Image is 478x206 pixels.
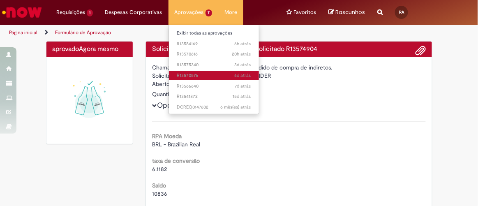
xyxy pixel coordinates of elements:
img: ServiceNow [1,4,43,21]
b: RPA Moeda [152,132,182,140]
span: 6d atrás [235,72,251,79]
h4: Solicitação de aprovação para Item solicitado R13574904 [152,46,426,53]
span: 3d atrás [235,62,251,68]
a: No momento, sua lista de rascunhos tem 0 Itens [328,8,365,16]
span: Requisições [56,8,85,16]
img: sucesso_1.gif [53,63,127,138]
b: taxa de conversão [152,157,200,164]
h4: aprovado [53,46,127,53]
time: 01/10/2025 14:34:33 [79,45,119,53]
ul: Trilhas de página [6,25,272,40]
span: 6.1182 [152,165,167,173]
span: 6h atrás [235,41,251,47]
a: Aberto R13566640 : [169,82,259,91]
label: Aberto por [152,80,180,88]
div: Quantidade 1 [152,90,426,98]
a: Aberto R13570616 : [169,50,259,59]
a: Aberto R13575340 : [169,60,259,69]
a: Aberto R13570576 : [169,71,259,80]
a: Aberto DCREQ0147602 : [169,103,259,112]
span: 6 mês(es) atrás [221,104,251,110]
span: R13575340 [177,62,251,68]
span: R13570616 [177,51,251,58]
time: 29/09/2025 09:30:59 [235,62,251,68]
span: 7d atrás [235,83,251,89]
span: 15d atrás [233,93,251,100]
div: Solicitação de compra de materiais ECOSIDER [152,72,426,80]
span: R13541872 [177,93,251,100]
span: R13584169 [177,41,251,47]
time: 01/10/2025 08:37:15 [235,41,251,47]
span: 10836 [152,190,167,197]
div: [PERSON_NAME] [152,80,426,90]
span: BRL - Brazilian Real [152,141,200,148]
span: More [224,8,237,16]
ul: Aprovações [169,25,260,114]
a: Aberto R13541872 : [169,92,259,101]
span: Aprovações [175,8,204,16]
time: 30/09/2025 18:58:06 [232,51,251,57]
span: 20h atrás [232,51,251,57]
a: Página inicial [9,29,37,36]
div: Chamado destinado para a geração de pedido de compra de indiretos. [152,63,426,72]
time: 17/09/2025 07:40:48 [233,93,251,100]
time: 26/09/2025 13:24:42 [235,72,251,79]
span: RA [399,9,404,15]
a: Aberto R13584169 : [169,39,259,49]
a: Formulário de Aprovação [55,29,111,36]
time: 10/04/2025 07:30:44 [221,104,251,110]
span: R13570576 [177,72,251,79]
span: 1 [87,9,93,16]
span: DCREQ0147602 [177,104,251,111]
a: Exibir todas as aprovações [169,29,259,38]
span: Favoritos [293,8,316,16]
span: 7 [206,9,212,16]
span: Despesas Corporativas [105,8,162,16]
b: Saldo [152,182,166,189]
span: R13566640 [177,83,251,90]
span: Agora mesmo [79,45,119,53]
time: 25/09/2025 13:32:46 [235,83,251,89]
span: Rascunhos [335,8,365,16]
